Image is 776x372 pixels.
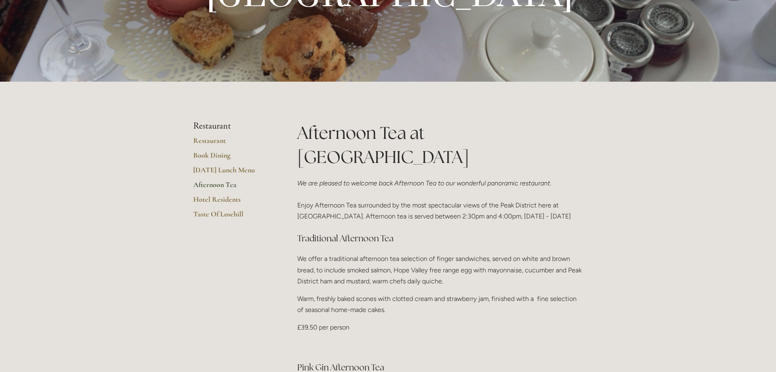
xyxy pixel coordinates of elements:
[193,180,271,195] a: Afternoon Tea
[297,293,583,315] p: Warm, freshly baked scones with clotted cream and strawberry jam, finished with a fine selection ...
[297,253,583,287] p: We offer a traditional afternoon tea selection of finger sandwiches, served on white and brown br...
[193,151,271,165] a: Book Dining
[193,209,271,224] a: Taste Of Losehill
[193,136,271,151] a: Restaurant
[193,195,271,209] a: Hotel Residents
[193,121,271,131] li: Restaurant
[297,179,551,187] em: We are pleased to welcome back Afternoon Tea to our wonderful panoramic restaurant.
[297,178,583,222] p: Enjoy Afternoon Tea surrounded by the most spectacular views of the Peak District here at [GEOGRA...
[297,322,583,333] p: £39.50 per person
[297,121,583,169] h1: Afternoon Tea at [GEOGRAPHIC_DATA]
[193,165,271,180] a: [DATE] Lunch Menu
[297,230,583,247] h3: Traditional Afternoon Tea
